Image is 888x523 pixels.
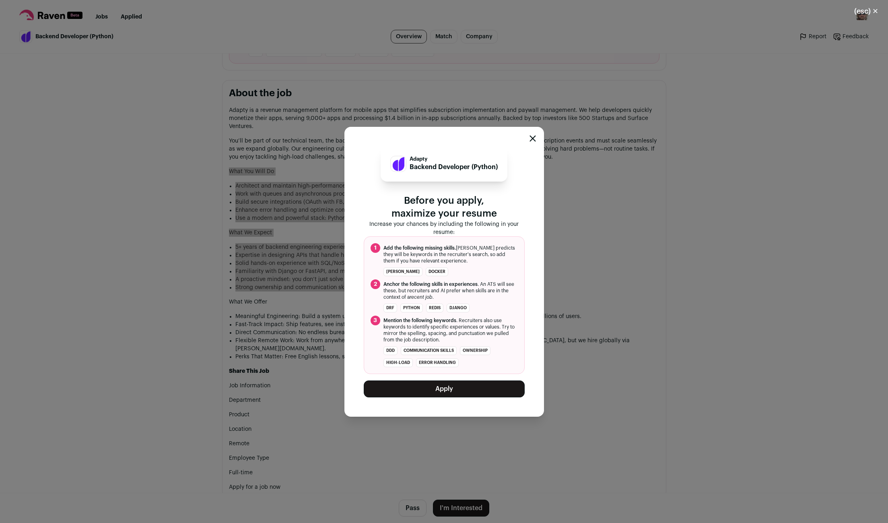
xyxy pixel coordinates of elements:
span: [PERSON_NAME] predicts they will be keywords in the recruiter's search, so add them if you have r... [383,245,518,264]
button: Apply [364,380,525,397]
span: 1 [371,243,380,253]
span: Add the following missing skills. [383,246,456,250]
li: Python [400,304,423,312]
p: Backend Developer (Python) [410,162,498,172]
li: communication skills [401,346,457,355]
span: Mention the following keywords [383,318,456,323]
li: DDD [383,346,398,355]
li: [PERSON_NAME] [383,267,422,276]
li: Docker [426,267,448,276]
p: Adapty [410,156,498,162]
span: Anchor the following skills in experiences [383,282,478,287]
i: recent job. [410,295,434,300]
button: Close modal [530,135,536,142]
p: Before you apply, maximize your resume [364,194,525,220]
span: . An ATS will see these, but recruiters and AI prefer when skills are in the context of a [383,281,518,300]
span: . Recruiters also use keywords to identify specific experiences or values. Try to mirror the spel... [383,317,518,343]
li: error handling [416,358,459,367]
li: Django [447,304,470,312]
span: 2 [371,279,380,289]
span: 3 [371,316,380,325]
li: ownership [460,346,490,355]
li: DRF [383,304,397,312]
img: 58f53e91442ed0237bbae8d34e70f24b55150a92b652d2248c95efb0d5cdb2d6.png [391,156,406,172]
p: Increase your chances by including the following in your resume: [364,220,525,236]
li: high-load [383,358,413,367]
button: Close modal [845,2,888,20]
li: Redis [426,304,443,312]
